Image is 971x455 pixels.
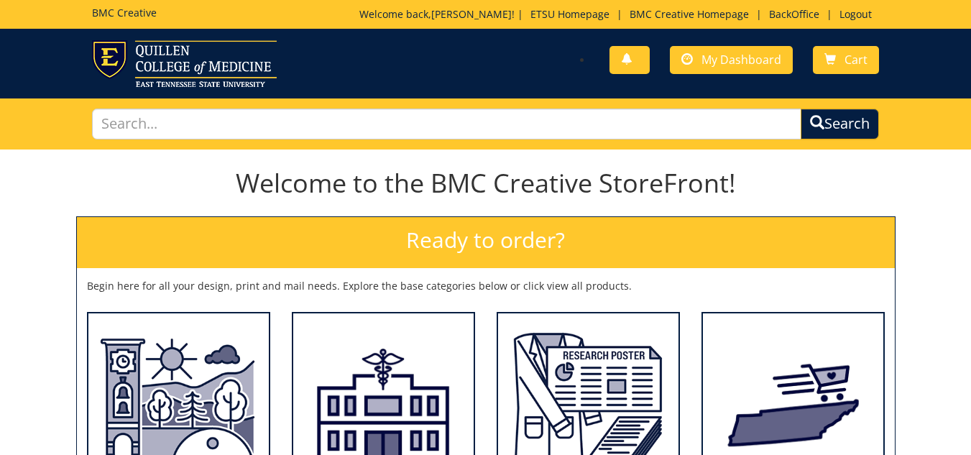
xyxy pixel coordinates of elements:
[801,109,879,139] button: Search
[76,169,896,198] h1: Welcome to the BMC Creative StoreFront!
[813,46,879,74] a: Cart
[92,40,277,87] img: ETSU logo
[92,7,157,18] h5: BMC Creative
[845,52,868,68] span: Cart
[622,7,756,21] a: BMC Creative Homepage
[431,7,512,21] a: [PERSON_NAME]
[359,7,879,22] p: Welcome back, ! | | | |
[670,46,793,74] a: My Dashboard
[762,7,827,21] a: BackOffice
[92,109,802,139] input: Search...
[701,52,781,68] span: My Dashboard
[832,7,879,21] a: Logout
[523,7,617,21] a: ETSU Homepage
[87,279,885,293] p: Begin here for all your design, print and mail needs. Explore the base categories below or click ...
[77,217,895,268] h2: Ready to order?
